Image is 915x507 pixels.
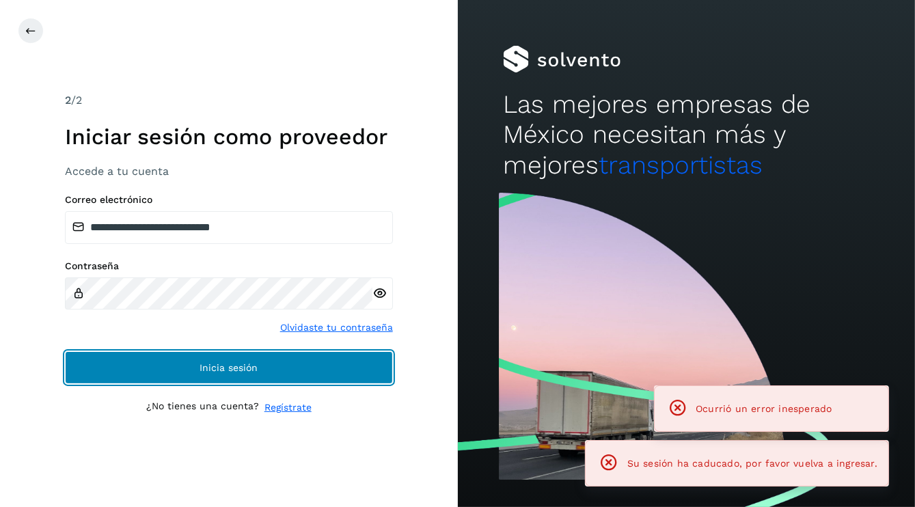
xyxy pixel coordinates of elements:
[65,194,393,206] label: Correo electrónico
[503,90,869,180] h2: Las mejores empresas de México necesitan más y mejores
[65,351,393,384] button: Inicia sesión
[65,260,393,272] label: Contraseña
[627,458,877,469] span: Su sesión ha caducado, por favor vuelva a ingresar.
[65,94,71,107] span: 2
[280,320,393,335] a: Olvidaste tu contraseña
[264,400,312,415] a: Regístrate
[146,400,259,415] p: ¿No tienes una cuenta?
[65,165,393,178] h3: Accede a tu cuenta
[65,124,393,150] h1: Iniciar sesión como proveedor
[65,92,393,109] div: /2
[599,150,763,180] span: transportistas
[200,363,258,372] span: Inicia sesión
[696,403,832,414] span: Ocurrió un error inesperado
